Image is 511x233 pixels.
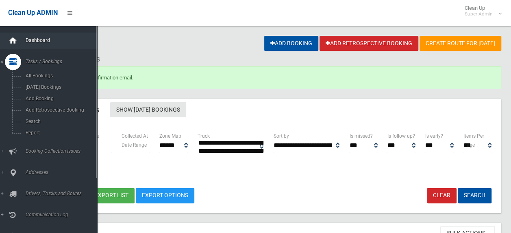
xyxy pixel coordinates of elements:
[23,119,97,124] span: Search
[427,188,457,203] a: Clear
[23,96,97,101] span: Add Booking
[136,188,194,203] a: Export Options
[36,66,501,89] div: Booking sent confirmation email.
[264,36,318,51] a: Add Booking
[23,59,104,64] span: Tasks / Bookings
[23,191,104,196] span: Drivers, Trucks and Routes
[458,188,491,203] button: Search
[89,188,135,203] button: Export list
[23,73,97,79] span: All Bookings
[461,5,501,17] span: Clean Up
[198,132,210,141] label: Truck
[23,148,104,154] span: Booking Collection Issues
[320,36,418,51] a: Add Retrospective Booking
[110,102,186,117] a: Show [DATE] Bookings
[23,130,97,136] span: Report
[465,11,493,17] small: Super Admin
[23,84,97,90] span: [DATE] Bookings
[8,9,58,17] span: Clean Up ADMIN
[420,36,501,51] a: Create route for [DATE]
[23,212,104,218] span: Communication Log
[23,37,104,43] span: Dashboard
[23,169,104,175] span: Addresses
[23,107,97,113] span: Add Retrospective Booking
